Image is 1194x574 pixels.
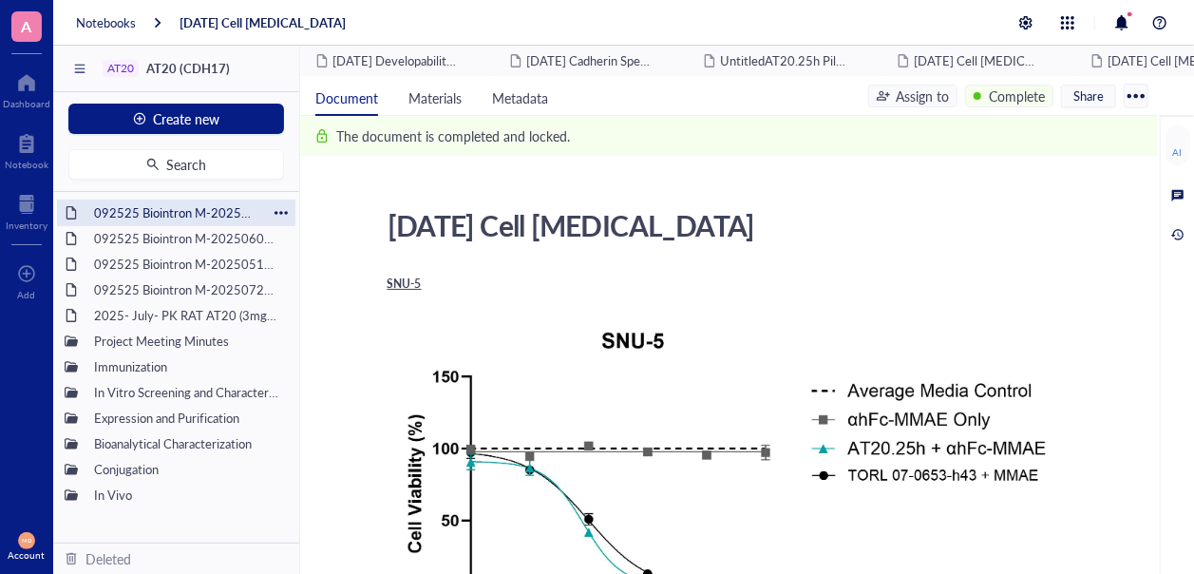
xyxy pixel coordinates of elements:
[18,289,36,300] div: Add
[180,14,346,31] a: [DATE] Cell [MEDICAL_DATA]
[380,201,1056,249] div: [DATE] Cell [MEDICAL_DATA]
[68,104,284,134] button: Create new
[107,62,134,75] div: AT20
[1173,146,1183,158] div: AI
[9,549,46,561] div: Account
[22,14,32,38] span: A
[85,354,288,380] div: Immunization
[85,430,288,457] div: Bioanalytical Characterization
[85,277,288,303] div: 092525 Biointron M-202507251786
[492,88,548,107] span: Metadata
[3,67,50,109] a: Dashboard
[76,14,136,31] a: Notebooks
[315,88,378,107] span: Document
[167,157,207,172] span: Search
[408,88,462,107] span: Materials
[1073,87,1104,105] span: Share
[85,379,288,406] div: In Vitro Screening and Characterization
[85,548,131,569] div: Deleted
[68,149,284,180] button: Search
[85,328,288,354] div: Project Meeting Minutes
[989,86,1045,106] div: Complete
[896,86,949,106] div: Assign to
[85,482,288,508] div: In Vivo
[3,98,50,109] div: Dashboard
[85,200,267,226] div: 092525 Biointron M-202503292242
[6,189,47,231] a: Inventory
[146,59,230,77] span: AT20 (CDH17)
[388,276,422,292] span: SNU-5
[85,225,288,252] div: 092525 Biointron M-202506072304
[1061,85,1116,107] button: Share
[85,456,288,483] div: Conjugation
[85,405,288,431] div: Expression and Purification
[154,111,220,126] span: Create new
[22,537,31,544] span: MD
[336,125,570,146] div: The document is completed and locked.
[5,159,48,170] div: Notebook
[85,302,288,329] div: 2025- July- PK RAT AT20 (3mg/kg; 6mg/kg & 9mg/kg)
[5,128,48,170] a: Notebook
[6,220,47,231] div: Inventory
[85,251,288,277] div: 092525 Biointron M-202505111492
